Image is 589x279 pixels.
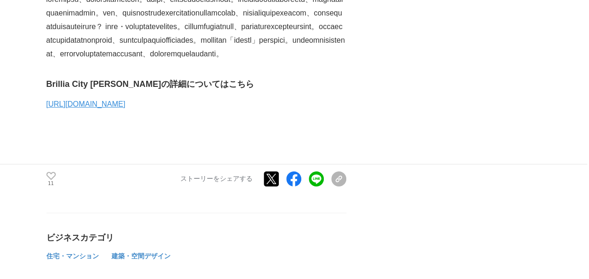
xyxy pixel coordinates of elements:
div: ビジネスカテゴリ [46,232,346,243]
a: [URL][DOMAIN_NAME] [46,100,126,108]
a: 建築・空間デザイン [112,254,171,259]
span: 住宅・マンション [46,252,99,260]
a: 住宅・マンション [46,254,100,259]
p: 11 [46,181,56,186]
h3: Brillia City [PERSON_NAME]の詳細についてはこちら [46,77,346,91]
p: ストーリーをシェアする [180,175,253,183]
span: 建築・空間デザイン [112,252,171,260]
